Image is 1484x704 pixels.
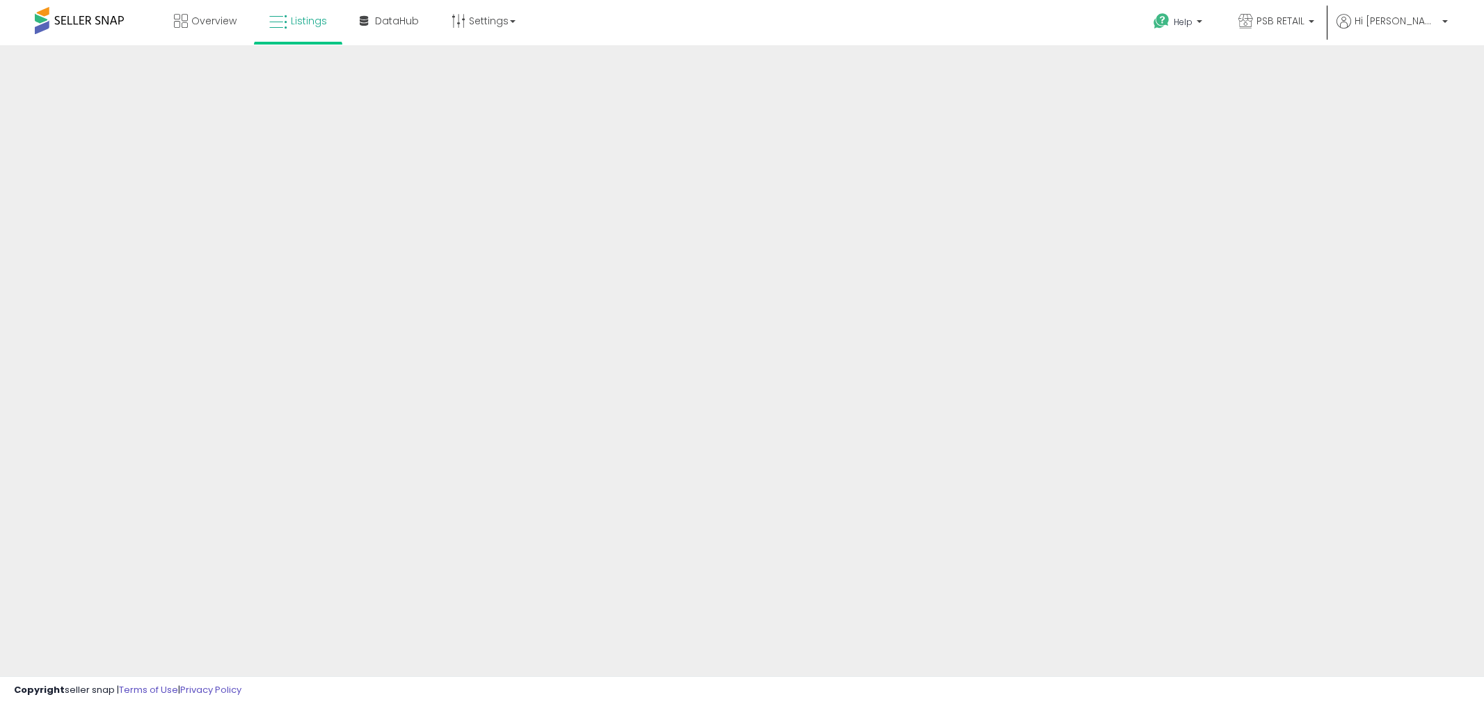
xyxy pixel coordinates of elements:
[291,14,327,28] span: Listings
[1256,14,1305,28] span: PSB RETAIL
[1142,2,1216,45] a: Help
[191,14,237,28] span: Overview
[1174,16,1192,28] span: Help
[1337,14,1448,45] a: Hi [PERSON_NAME]
[1153,13,1170,30] i: Get Help
[1355,14,1438,28] span: Hi [PERSON_NAME]
[375,14,419,28] span: DataHub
